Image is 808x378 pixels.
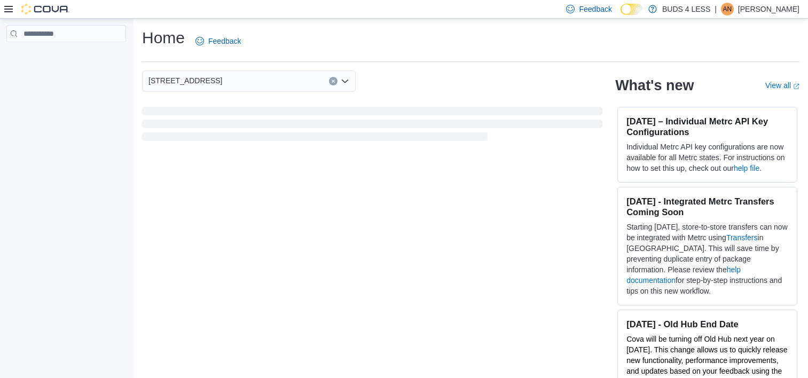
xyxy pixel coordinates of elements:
[726,233,758,242] a: Transfers
[734,164,759,172] a: help file
[738,3,799,15] p: [PERSON_NAME]
[662,3,710,15] p: BUDS 4 LESS
[626,319,788,329] h3: [DATE] - Old Hub End Date
[626,222,788,296] p: Starting [DATE], store-to-store transfers can now be integrated with Metrc using in [GEOGRAPHIC_D...
[191,30,245,52] a: Feedback
[626,116,788,137] h3: [DATE] – Individual Metrc API Key Configurations
[765,81,799,90] a: View allExternal link
[723,3,732,15] span: AN
[329,77,338,85] button: Clear input
[615,77,694,94] h2: What's new
[626,196,788,217] h3: [DATE] - Integrated Metrc Transfers Coming Soon
[715,3,717,15] p: |
[142,27,185,49] h1: Home
[208,36,241,46] span: Feedback
[341,77,349,85] button: Open list of options
[148,74,222,87] span: [STREET_ADDRESS]
[721,3,734,15] div: Austin Nieuwpoort
[793,83,799,90] svg: External link
[626,141,788,174] p: Individual Metrc API key configurations are now available for all Metrc states. For instructions ...
[579,4,611,14] span: Feedback
[6,44,126,70] nav: Complex example
[621,4,643,15] input: Dark Mode
[21,4,69,14] img: Cova
[142,109,602,143] span: Loading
